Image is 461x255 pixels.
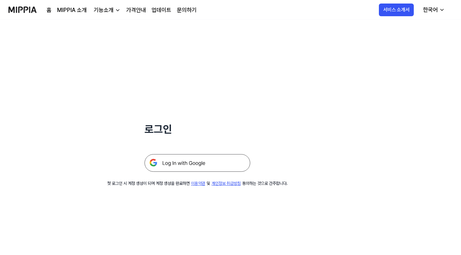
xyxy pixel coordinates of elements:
h1: 로그인 [145,121,250,137]
div: 한국어 [422,6,439,14]
img: down [115,7,121,13]
img: 구글 로그인 버튼 [145,154,250,172]
button: 서비스 소개서 [379,4,414,16]
a: MIPPIA 소개 [57,6,87,14]
a: 업데이트 [152,6,171,14]
a: 이용약관 [191,181,205,186]
button: 기능소개 [92,6,121,14]
a: 개인정보 취급방침 [211,181,241,186]
div: 첫 로그인 시 계정 생성이 되며 계정 생성을 완료하면 및 동의하는 것으로 간주합니다. [107,180,288,187]
button: 한국어 [417,3,449,17]
a: 가격안내 [126,6,146,14]
a: 홈 [47,6,51,14]
div: 기능소개 [92,6,115,14]
a: 문의하기 [177,6,197,14]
